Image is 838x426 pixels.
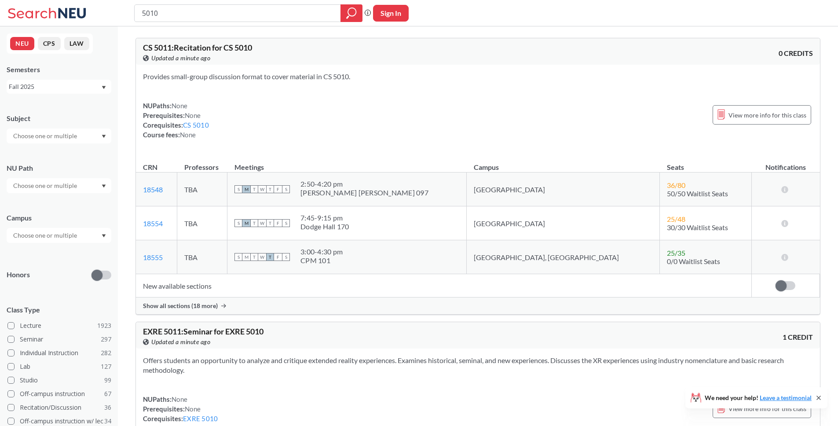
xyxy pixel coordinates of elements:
label: Seminar [7,334,111,345]
span: 127 [101,362,111,371]
input: Choose one or multiple [9,230,83,241]
span: T [250,185,258,193]
td: [GEOGRAPHIC_DATA] [467,173,660,206]
span: We need your help! [705,395,812,401]
span: T [250,253,258,261]
span: Updated a minute ago [151,337,210,347]
span: M [242,185,250,193]
svg: Dropdown arrow [102,135,106,138]
div: Show all sections (18 more) [136,297,820,314]
span: F [274,185,282,193]
th: Meetings [227,154,467,173]
span: S [234,253,242,261]
div: CPM 101 [300,256,343,265]
td: [GEOGRAPHIC_DATA] [467,206,660,240]
label: Lab [7,361,111,372]
label: Recitation/Discussion [7,402,111,413]
span: M [242,253,250,261]
span: None [185,405,201,413]
div: [PERSON_NAME] [PERSON_NAME] 097 [300,188,428,197]
span: T [250,219,258,227]
div: Fall 2025Dropdown arrow [7,80,111,94]
a: 18555 [143,253,163,261]
td: TBA [177,173,227,206]
span: CS 5011 : Recitation for CS 5010 [143,43,252,52]
div: Campus [7,213,111,223]
section: Provides small-group discussion format to cover material in CS 5010. [143,72,813,81]
span: M [242,219,250,227]
td: New available sections [136,274,751,297]
span: 30/30 Waitlist Seats [667,223,728,231]
span: 36 [104,403,111,412]
span: 34 [104,416,111,426]
section: Offers students an opportunity to analyze and critique extended reality experiences. Examines his... [143,356,813,375]
div: Dropdown arrow [7,178,111,193]
span: None [185,111,201,119]
input: Choose one or multiple [9,131,83,141]
span: None [172,102,187,110]
svg: Dropdown arrow [102,184,106,188]
a: 18548 [143,185,163,194]
span: 297 [101,334,111,344]
span: T [266,185,274,193]
div: Dropdown arrow [7,129,111,143]
button: Sign In [373,5,409,22]
div: magnifying glass [340,4,362,22]
span: 25 / 48 [667,215,685,223]
a: 18554 [143,219,163,228]
span: S [282,185,290,193]
svg: Dropdown arrow [102,86,106,89]
input: Class, professor, course number, "phrase" [141,6,334,21]
span: S [282,253,290,261]
span: W [258,219,266,227]
label: Individual Instruction [7,347,111,359]
a: Leave a testimonial [760,394,812,401]
button: NEU [10,37,34,50]
svg: Dropdown arrow [102,234,106,238]
span: S [234,219,242,227]
button: LAW [64,37,89,50]
th: Notifications [751,154,820,173]
button: CPS [38,37,61,50]
span: 1923 [97,321,111,331]
div: Semesters [7,65,111,74]
th: Professors [177,154,227,173]
div: NU Path [7,163,111,173]
div: Dropdown arrow [7,228,111,243]
span: T [266,219,274,227]
span: 99 [104,375,111,385]
label: Lecture [7,320,111,331]
span: 67 [104,389,111,399]
span: None [180,131,196,139]
td: TBA [177,206,227,240]
span: W [258,253,266,261]
span: 0/0 Waitlist Seats [667,257,720,265]
div: CRN [143,162,157,172]
p: Honors [7,270,30,280]
label: Studio [7,375,111,386]
td: TBA [177,240,227,274]
div: Dodge Hall 170 [300,222,349,231]
a: EXRE 5010 [183,415,218,422]
div: 2:50 - 4:20 pm [300,180,428,188]
span: S [282,219,290,227]
svg: magnifying glass [346,7,357,19]
span: None [172,395,187,403]
span: 0 CREDITS [779,48,813,58]
span: 36 / 80 [667,181,685,189]
span: 50/50 Waitlist Seats [667,189,728,198]
label: Off-campus instruction [7,388,111,400]
span: T [266,253,274,261]
a: CS 5010 [183,121,209,129]
span: F [274,253,282,261]
span: 282 [101,348,111,358]
span: F [274,219,282,227]
span: 1 CREDIT [783,332,813,342]
th: Campus [467,154,660,173]
input: Choose one or multiple [9,180,83,191]
div: 3:00 - 4:30 pm [300,247,343,256]
span: EXRE 5011 : Seminar for EXRE 5010 [143,327,263,336]
span: Updated a minute ago [151,53,210,63]
span: S [234,185,242,193]
div: Fall 2025 [9,82,101,92]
